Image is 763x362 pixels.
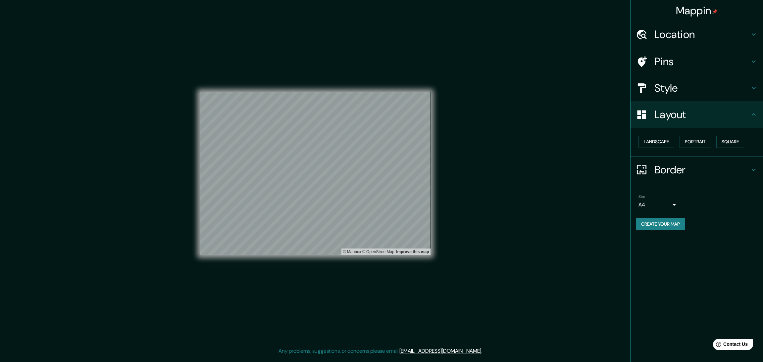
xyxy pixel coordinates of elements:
[712,9,718,14] img: pin-icon.png
[631,48,763,75] div: Pins
[654,81,750,95] h4: Style
[654,108,750,121] h4: Layout
[200,92,431,255] canvas: Map
[638,200,678,210] div: A4
[631,75,763,101] div: Style
[396,249,429,254] a: Map feedback
[343,249,361,254] a: Mapbox
[638,136,674,148] button: Landscape
[676,4,718,17] h4: Mappin
[704,336,756,355] iframe: Help widget launcher
[483,347,484,355] div: .
[638,194,645,199] label: Size
[631,21,763,48] div: Location
[631,157,763,183] div: Border
[279,347,482,355] p: Any problems, suggestions, or concerns please email .
[631,101,763,128] div: Layout
[362,249,394,254] a: OpenStreetMap
[716,136,744,148] button: Square
[680,136,711,148] button: Portrait
[482,347,483,355] div: .
[636,218,685,230] button: Create your map
[654,163,750,176] h4: Border
[399,347,481,354] a: [EMAIL_ADDRESS][DOMAIN_NAME]
[654,28,750,41] h4: Location
[654,55,750,68] h4: Pins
